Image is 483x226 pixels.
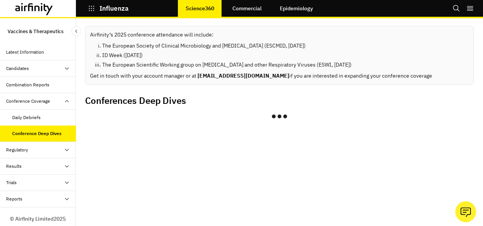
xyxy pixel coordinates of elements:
div: Conference Deep Dives [12,130,62,137]
div: Regulatory [6,146,28,153]
button: Search [453,2,460,15]
p: Vaccines & Therapeutics [8,24,63,38]
div: Reports [6,196,22,202]
button: Ask our analysts [455,201,476,222]
b: [EMAIL_ADDRESS][DOMAIN_NAME] [197,72,289,79]
div: Candidates [6,65,29,72]
h2: Conferences Deep Dives [85,95,186,106]
p: Science360 [186,5,214,11]
li: The European Society of Clinical Microbiology and [MEDICAL_DATA] (ESCMID, [DATE]) [102,42,469,50]
div: Trials [6,179,17,186]
li: ​ID Week ([DATE]) [102,51,469,59]
p: © Airfinity Limited 2025 [10,215,66,223]
div: Latest Information [6,49,44,56]
div: Daily Debriefs [12,114,41,121]
div: Combination Reports [6,81,49,88]
p: Influenza [99,5,129,12]
p: Get in touch with your account manager or at if you are interested in expanding your conference c... [90,72,469,80]
li: The European Scientific Working group on [MEDICAL_DATA] and other Respiratory Viruses (ESWI, [DATE]) [102,61,469,69]
div: Results [6,163,22,170]
div: Airfinity’s 2025 conference attendance will include: [85,26,474,85]
button: Influenza [88,2,129,15]
div: Conference Coverage [6,98,50,105]
button: Close Sidebar [71,26,81,36]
